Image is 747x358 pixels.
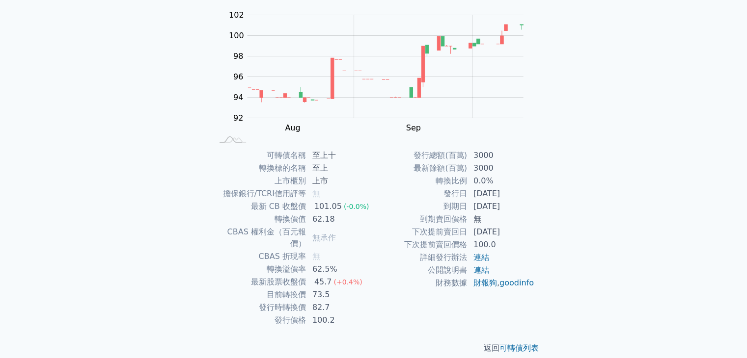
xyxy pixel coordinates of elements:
td: 100.2 [306,314,374,327]
td: 發行日 [374,187,468,200]
span: (+0.4%) [333,278,362,286]
g: Chart [223,10,538,132]
a: 財報狗 [473,278,497,287]
td: [DATE] [468,187,535,200]
td: 發行總額(百萬) [374,149,468,162]
td: 至上十 [306,149,374,162]
span: 無 [312,189,320,198]
td: 擔保銀行/TCRI信用評等 [213,187,306,200]
td: 3000 [468,162,535,175]
span: (-0.0%) [344,203,369,210]
td: 目前轉換價 [213,288,306,301]
td: 轉換標的名稱 [213,162,306,175]
p: 返回 [201,342,547,354]
a: 連結 [473,253,489,262]
td: 公開說明書 [374,264,468,277]
td: 3000 [468,149,535,162]
g: Series [248,25,523,103]
td: 發行價格 [213,314,306,327]
td: 詳細發行辦法 [374,251,468,264]
td: 可轉債名稱 [213,149,306,162]
td: [DATE] [468,226,535,238]
td: 下次提前賣回價格 [374,238,468,251]
div: 45.7 [312,276,334,288]
td: 82.7 [306,301,374,314]
a: 可轉債列表 [499,343,539,353]
td: 到期賣回價格 [374,213,468,226]
td: 財務數據 [374,277,468,289]
td: 轉換比例 [374,175,468,187]
a: goodinfo [499,278,534,287]
tspan: Sep [406,123,421,132]
tspan: 92 [233,113,243,123]
td: 62.5% [306,263,374,276]
div: 101.05 [312,201,344,212]
td: 轉換溢價率 [213,263,306,276]
td: 最新股票收盤價 [213,276,306,288]
td: 0.0% [468,175,535,187]
td: 上市 [306,175,374,187]
td: 到期日 [374,200,468,213]
td: 無 [468,213,535,226]
td: 最新 CB 收盤價 [213,200,306,213]
tspan: 100 [229,31,244,40]
td: 100.0 [468,238,535,251]
td: 轉換價值 [213,213,306,226]
td: 62.18 [306,213,374,226]
td: CBAS 折現率 [213,250,306,263]
td: 73.5 [306,288,374,301]
tspan: 102 [229,10,244,20]
td: , [468,277,535,289]
td: CBAS 權利金（百元報價） [213,226,306,250]
td: 發行時轉換價 [213,301,306,314]
td: 最新餘額(百萬) [374,162,468,175]
td: 上市櫃別 [213,175,306,187]
tspan: Aug [285,123,300,132]
tspan: 96 [233,72,243,81]
span: 無 [312,252,320,261]
td: 下次提前賣回日 [374,226,468,238]
td: 至上 [306,162,374,175]
a: 連結 [473,265,489,275]
td: [DATE] [468,200,535,213]
tspan: 94 [233,93,243,102]
tspan: 98 [233,51,243,61]
span: 無承作 [312,233,336,242]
